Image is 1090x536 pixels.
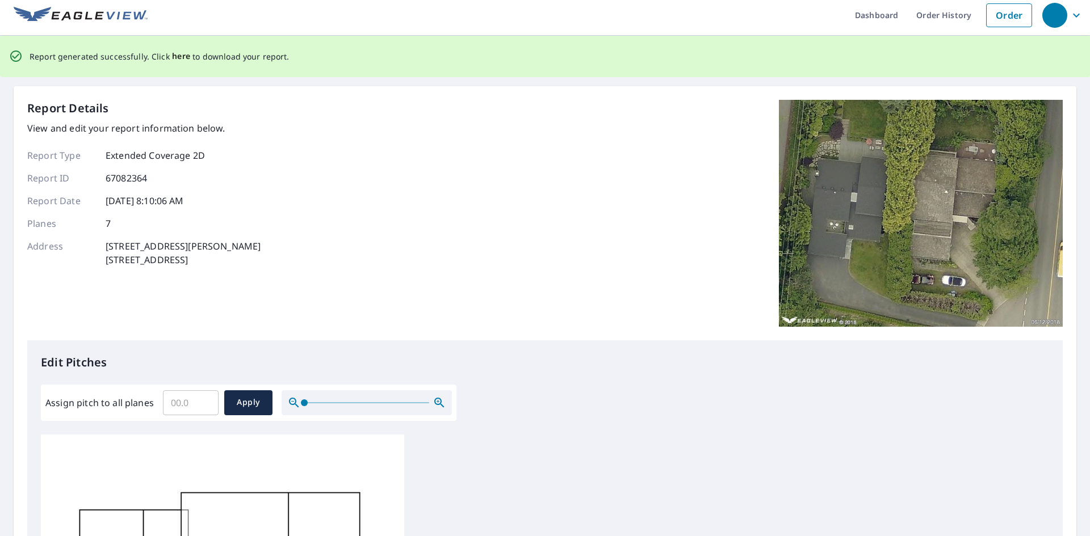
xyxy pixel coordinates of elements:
[14,7,148,24] img: EV Logo
[233,395,263,410] span: Apply
[27,100,109,117] p: Report Details
[27,217,95,230] p: Planes
[224,390,272,415] button: Apply
[163,387,219,419] input: 00.0
[106,239,261,267] p: [STREET_ADDRESS][PERSON_NAME] [STREET_ADDRESS]
[27,194,95,208] p: Report Date
[106,217,111,230] p: 7
[106,194,184,208] p: [DATE] 8:10:06 AM
[779,100,1063,327] img: Top image
[45,396,154,410] label: Assign pitch to all planes
[27,239,95,267] p: Address
[172,49,191,64] button: here
[27,121,261,135] p: View and edit your report information below.
[30,49,290,64] p: Report generated successfully. Click to download your report.
[27,149,95,162] p: Report Type
[106,171,147,185] p: 67082364
[27,171,95,185] p: Report ID
[106,149,205,162] p: Extended Coverage 2D
[41,354,1049,371] p: Edit Pitches
[986,3,1032,27] a: Order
